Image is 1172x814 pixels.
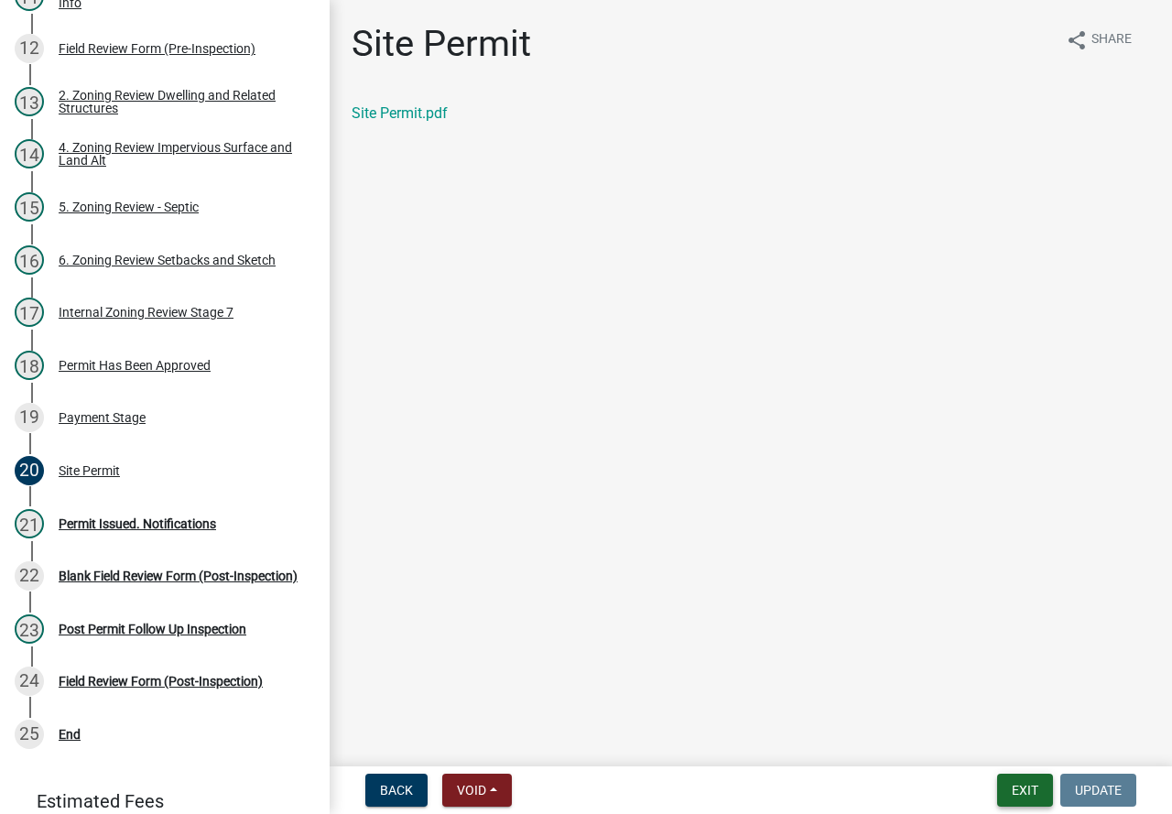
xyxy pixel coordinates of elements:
[1051,22,1146,58] button: shareShare
[59,254,276,266] div: 6. Zoning Review Setbacks and Sketch
[380,783,413,798] span: Back
[1066,29,1088,51] i: share
[442,774,512,807] button: Void
[352,22,531,66] h1: Site Permit
[1091,29,1132,51] span: Share
[15,614,44,644] div: 23
[59,89,300,114] div: 2. Zoning Review Dwelling and Related Structures
[59,359,211,372] div: Permit Has Been Approved
[365,774,428,807] button: Back
[15,509,44,538] div: 21
[59,517,216,530] div: Permit Issued. Notifications
[59,141,300,167] div: 4. Zoning Review Impervious Surface and Land Alt
[15,245,44,275] div: 16
[15,351,44,380] div: 18
[59,201,199,213] div: 5. Zoning Review - Septic
[59,464,120,477] div: Site Permit
[59,623,246,635] div: Post Permit Follow Up Inspection
[15,192,44,222] div: 15
[15,298,44,327] div: 17
[15,720,44,749] div: 25
[997,774,1053,807] button: Exit
[1060,774,1136,807] button: Update
[352,104,448,122] a: Site Permit.pdf
[59,570,298,582] div: Blank Field Review Form (Post-Inspection)
[15,667,44,696] div: 24
[59,675,263,688] div: Field Review Form (Post-Inspection)
[15,139,44,168] div: 14
[59,728,81,741] div: End
[15,403,44,432] div: 19
[457,783,486,798] span: Void
[59,411,146,424] div: Payment Stage
[15,456,44,485] div: 20
[59,42,255,55] div: Field Review Form (Pre-Inspection)
[1075,783,1122,798] span: Update
[15,87,44,116] div: 13
[15,34,44,63] div: 12
[15,561,44,591] div: 22
[59,306,233,319] div: Internal Zoning Review Stage 7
